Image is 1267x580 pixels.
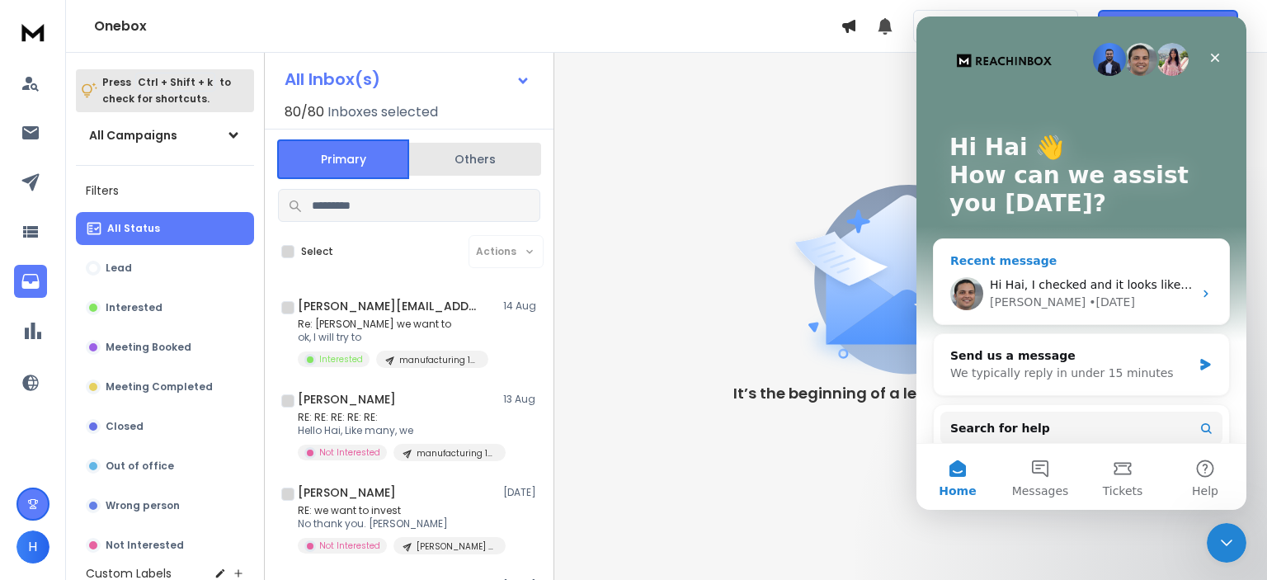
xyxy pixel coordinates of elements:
p: RE: RE: RE: RE: RE: [298,411,496,424]
span: Ctrl + Shift + k [135,73,215,92]
p: Lead [106,262,132,275]
p: Hello Hai, Like many, we [298,424,496,437]
p: Press to check for shortcuts. [102,74,231,107]
p: RE: we want to invest [298,504,496,517]
h1: All Inbox(s) [285,71,380,87]
button: Out of office [76,450,254,483]
p: ok, I will try to [298,331,488,344]
iframe: Intercom live chat [1207,523,1246,563]
p: Interested [319,353,363,365]
h1: Onebox [94,17,841,36]
button: H [16,530,49,563]
p: Closed [106,420,144,433]
button: All Inbox(s) [271,63,544,96]
button: Interested [76,291,254,324]
p: Meeting Completed [106,380,213,394]
h1: [PERSON_NAME] [298,484,396,501]
p: [PERSON_NAME] 85k mailverfy [417,540,496,553]
p: manufacturing 10k lead list lead-finder [399,354,478,366]
p: No thank you. [PERSON_NAME] [298,517,496,530]
p: Not Interested [319,540,380,552]
button: Not Interested [76,529,254,562]
h1: All Campaigns [89,127,177,144]
p: 14 Aug [503,299,540,313]
button: Wrong person [76,489,254,522]
h3: Inboxes selected [327,102,438,122]
p: Not Interested [319,446,380,459]
p: All Status [107,222,160,235]
p: Meeting Booked [106,341,191,354]
p: Interested [106,301,162,314]
button: Get Free Credits [1098,10,1238,43]
p: 13 Aug [503,393,540,406]
img: logo [16,17,49,47]
p: It’s the beginning of a legendary conversation [733,382,1088,405]
p: [DATE] [503,486,540,499]
h1: [PERSON_NAME] [298,391,396,408]
button: Meeting Booked [76,331,254,364]
iframe: Intercom live chat [916,17,1246,510]
p: Not Interested [106,539,184,552]
p: Re: [PERSON_NAME] we want to [298,318,488,331]
p: Out of office [106,460,174,473]
button: All Campaigns [76,119,254,152]
p: Wrong person [106,499,180,512]
span: 80 / 80 [285,102,324,122]
button: Meeting Completed [76,370,254,403]
p: manufacturing 10k lead list lead-finder [417,447,496,460]
button: Closed [76,410,254,443]
button: Lead [76,252,254,285]
h3: Filters [76,179,254,202]
label: Select [301,245,333,258]
button: Primary [277,139,409,179]
button: Others [409,141,541,177]
h1: [PERSON_NAME][EMAIL_ADDRESS][DOMAIN_NAME] [298,298,479,314]
button: All Status [76,212,254,245]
